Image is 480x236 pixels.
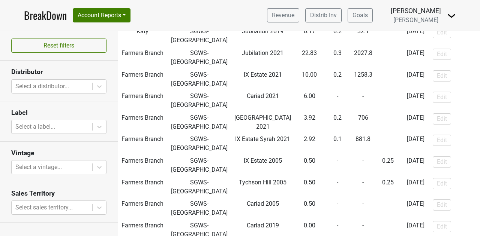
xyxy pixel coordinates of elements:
td: 706 [350,111,376,133]
td: [DATE] [400,154,431,176]
td: 10.00 [294,68,325,90]
td: SGWS-[GEOGRAPHIC_DATA] [167,111,232,133]
span: Jubilation 2019 [242,28,283,35]
td: 0.2 [325,68,351,90]
td: 0.50 [294,154,325,176]
td: SGWS-[GEOGRAPHIC_DATA] [167,90,232,111]
td: 0.1 [325,133,351,155]
td: 0.50 [294,197,325,219]
td: - [376,154,400,176]
td: 0.2 [325,25,351,47]
td: 22.83 [294,47,325,68]
td: [DATE] [400,111,431,133]
button: Edit [433,135,451,146]
a: Distrib Inv [305,8,342,22]
td: 1258.3 [350,68,376,90]
td: SGWS-[GEOGRAPHIC_DATA] [167,133,232,155]
td: [DATE] [400,47,431,68]
td: Farmers Branch [118,154,167,176]
td: - [376,90,400,111]
td: 0.3 [325,47,351,68]
td: 6.00 [294,90,325,111]
td: - [325,90,351,111]
td: SGWS-[GEOGRAPHIC_DATA] [167,25,232,47]
a: Goals [348,8,373,22]
td: [DATE] [400,25,431,47]
td: - [376,25,400,47]
td: - [376,68,400,90]
h3: Vintage [11,149,106,157]
td: Farmers Branch [118,90,167,111]
td: Katy [118,25,167,47]
td: 0.50 [294,176,325,198]
button: Reset filters [11,39,106,53]
button: Edit [433,27,451,38]
td: [DATE] [400,133,431,155]
button: Edit [433,113,451,125]
td: - [350,90,376,111]
td: - [376,111,400,133]
span: [PERSON_NAME] [393,16,438,24]
td: 2.92 [294,133,325,155]
td: [DATE] [400,176,431,198]
span: IX Estate Syrah 2021 [235,135,290,142]
td: 881.8 [350,133,376,155]
td: - [376,47,400,68]
td: - [376,176,400,198]
span: Jubilation 2021 [242,49,283,56]
td: - [325,176,351,198]
span: Cariad 2005 [247,200,279,207]
button: Edit [433,49,451,60]
span: IX Estate 2021 [244,71,282,78]
td: 3.92 [294,111,325,133]
div: [PERSON_NAME] [391,6,441,16]
img: Dropdown Menu [447,11,456,20]
td: Farmers Branch [118,47,167,68]
span: Cariad 2019 [247,222,279,229]
td: Farmers Branch [118,111,167,133]
td: SGWS-[GEOGRAPHIC_DATA] [167,197,232,219]
td: Farmers Branch [118,68,167,90]
td: 0.17 [294,25,325,47]
td: - [376,197,400,219]
td: - [350,154,376,176]
span: IX Estate 2005 [244,157,282,164]
td: [DATE] [400,68,431,90]
td: Farmers Branch [118,197,167,219]
button: Edit [433,156,451,168]
td: SGWS-[GEOGRAPHIC_DATA] [167,154,232,176]
td: 32.1 [350,25,376,47]
button: Edit [433,199,451,211]
td: - [350,197,376,219]
td: - [350,176,376,198]
td: [DATE] [400,197,431,219]
h3: Label [11,109,106,117]
td: 0.2 [325,111,351,133]
td: [DATE] [400,90,431,111]
td: SGWS-[GEOGRAPHIC_DATA] [167,176,232,198]
td: - [325,197,351,219]
button: Edit [433,221,451,232]
td: - [325,154,351,176]
td: Farmers Branch [118,176,167,198]
td: SGWS-[GEOGRAPHIC_DATA] [167,68,232,90]
button: Edit [433,70,451,82]
td: - [376,133,400,155]
button: Edit [433,92,451,103]
button: Edit [433,178,451,189]
a: BreakDown [24,7,67,23]
a: Revenue [267,8,299,22]
td: SGWS-[GEOGRAPHIC_DATA] [167,47,232,68]
span: [GEOGRAPHIC_DATA] 2021 [234,114,291,130]
button: Account Reports [73,8,130,22]
td: Farmers Branch [118,133,167,155]
span: Tychson Hill 2005 [239,179,286,186]
td: 2027.8 [350,47,376,68]
h3: Distributor [11,68,106,76]
span: Cariad 2021 [247,92,279,99]
h3: Sales Territory [11,190,106,197]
